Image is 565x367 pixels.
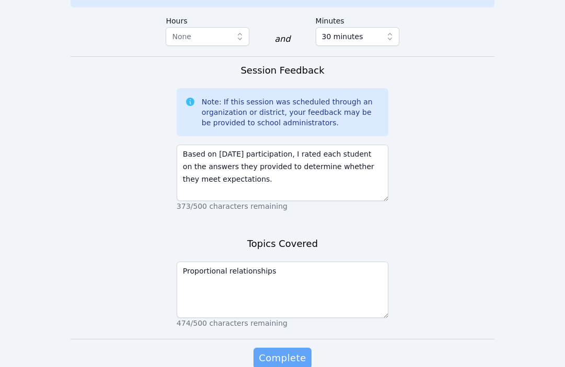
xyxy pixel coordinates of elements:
[177,318,388,328] p: 474/500 characters remaining
[177,262,388,318] textarea: Proportional relationships
[259,351,306,365] span: Complete
[166,11,249,27] label: Hours
[274,33,290,45] div: and
[247,236,318,251] h3: Topics Covered
[177,145,388,201] textarea: Based on [DATE] participation, I rated each student on the answers they provided to determine whe...
[166,27,249,46] button: None
[316,11,399,27] label: Minutes
[172,32,191,41] span: None
[240,63,324,78] h3: Session Feedback
[177,201,388,211] p: 373/500 characters remaining
[316,27,399,46] button: 30 minutes
[202,97,380,128] div: Note: If this session was scheduled through an organization or district, your feedback may be be ...
[322,30,363,43] span: 30 minutes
